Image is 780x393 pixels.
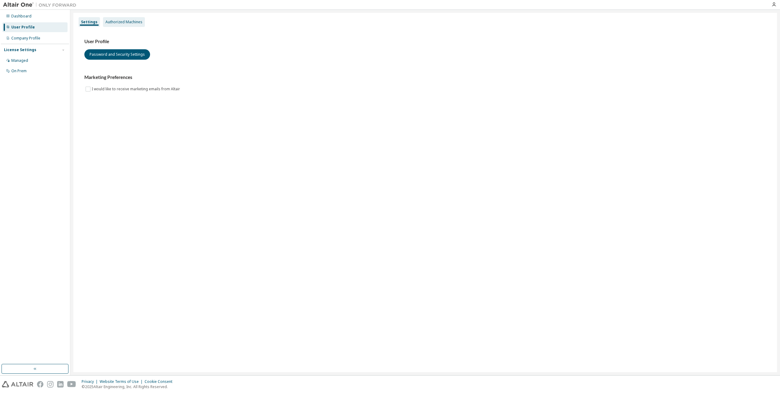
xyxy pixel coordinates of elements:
[11,36,40,41] div: Company Profile
[11,14,31,19] div: Dashboard
[37,381,43,387] img: facebook.svg
[2,381,33,387] img: altair_logo.svg
[4,47,36,52] div: License Settings
[105,20,142,24] div: Authorized Machines
[84,74,766,80] h3: Marketing Preferences
[57,381,64,387] img: linkedin.svg
[47,381,53,387] img: instagram.svg
[92,85,181,93] label: I would like to receive marketing emails from Altair
[67,381,76,387] img: youtube.svg
[81,20,97,24] div: Settings
[3,2,79,8] img: Altair One
[84,49,150,60] button: Password and Security Settings
[84,39,766,45] h3: User Profile
[11,69,27,73] div: On Prem
[82,379,100,384] div: Privacy
[82,384,176,389] p: © 2025 Altair Engineering, Inc. All Rights Reserved.
[11,58,28,63] div: Managed
[100,379,145,384] div: Website Terms of Use
[11,25,35,30] div: User Profile
[145,379,176,384] div: Cookie Consent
